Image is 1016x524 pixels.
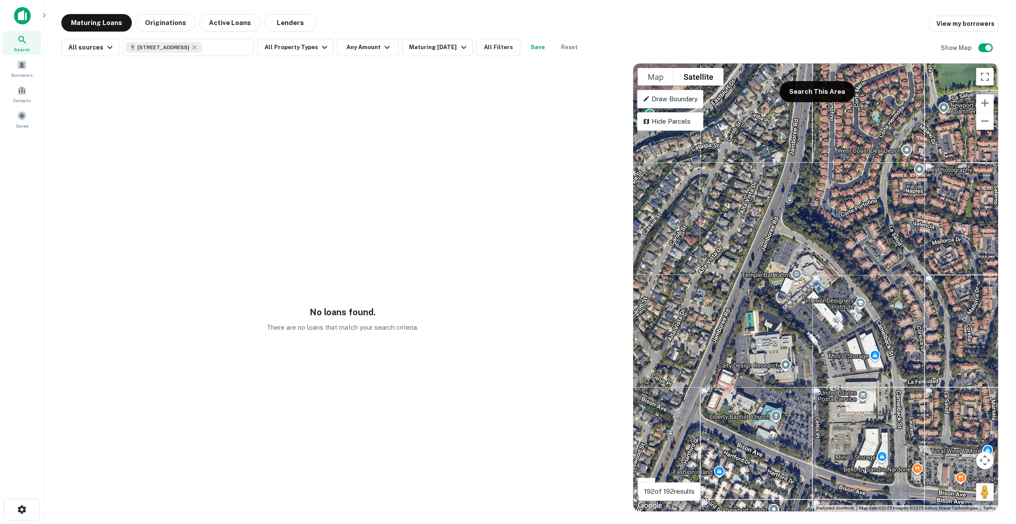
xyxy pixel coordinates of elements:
a: Open this area in Google Maps (opens a new window) [635,500,664,511]
button: Maturing [DATE] [402,39,473,56]
button: Zoom out [976,112,994,130]
button: Search This Area [780,81,855,102]
button: Keyboard shortcuts [816,505,854,511]
button: All sources [61,39,119,56]
p: 192 of 192 results [644,486,695,497]
p: Draw Boundary [643,94,698,104]
p: Hide Parcels [643,116,698,127]
span: Contacts [13,97,31,104]
button: Zoom in [976,94,994,112]
span: Map data ©2025 Imagery ©2025 Airbus, Maxar Technologies [859,506,978,510]
button: Drag Pegman onto the map to open Street View [976,483,994,501]
button: Reset [555,39,583,56]
button: Show satellite imagery [674,68,723,86]
button: Any Amount [337,39,399,56]
a: View my borrowers [929,16,998,32]
button: Originations [135,14,196,32]
button: Show street map [638,68,674,86]
div: All sources [68,42,115,53]
h6: Show Map [941,43,973,53]
span: Borrowers [11,71,32,78]
span: Saved [16,122,28,129]
div: Maturing [DATE] [409,42,469,53]
iframe: Chat Widget [972,426,1016,468]
button: Active Loans [199,14,261,32]
span: [STREET_ADDRESS] [138,43,189,51]
img: Google [635,500,664,511]
button: Maturing Loans [61,14,132,32]
span: Search [14,46,30,53]
button: Tilt map [638,478,655,495]
button: Save your search to get updates of matches that match your search criteria. [524,39,552,56]
p: There are no loans that match your search criteria. [267,322,418,333]
h5: No loans found. [310,306,376,319]
a: Borrowers [3,57,41,80]
img: capitalize-icon.png [14,7,31,25]
a: Contacts [3,82,41,106]
a: Saved [3,107,41,131]
div: 0 0 [633,64,998,511]
a: Terms (opens in new tab) [983,506,995,510]
button: Toggle fullscreen view [976,68,994,86]
a: Search [3,31,41,55]
button: Lenders [264,14,317,32]
button: All Property Types [258,39,334,56]
button: All Filters [476,39,520,56]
